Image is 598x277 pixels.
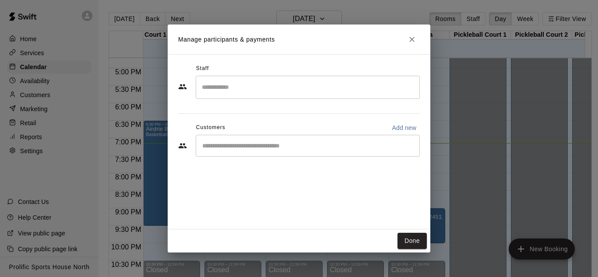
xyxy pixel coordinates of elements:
[178,82,187,91] svg: Staff
[196,76,420,99] div: Search staff
[178,35,275,44] p: Manage participants & payments
[196,121,225,135] span: Customers
[196,62,209,76] span: Staff
[392,123,416,132] p: Add new
[404,32,420,47] button: Close
[388,121,420,135] button: Add new
[196,135,420,157] div: Start typing to search customers...
[397,233,427,249] button: Done
[178,141,187,150] svg: Customers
